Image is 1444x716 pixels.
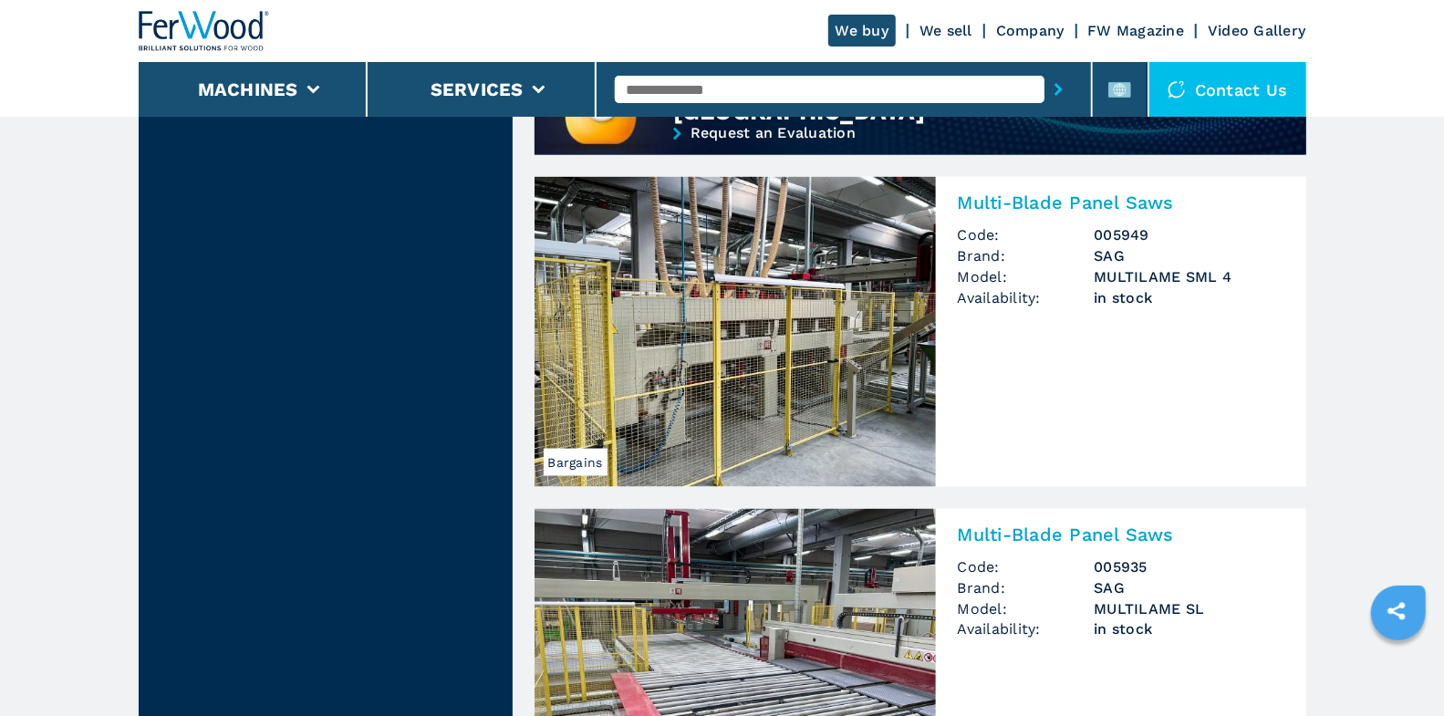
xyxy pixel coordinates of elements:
span: Availability: [958,619,1095,640]
a: We buy [828,15,897,47]
a: FW Magazine [1088,22,1185,39]
img: Contact us [1168,80,1186,99]
a: Multi-Blade Panel Saws SAG MULTILAME SML 4BargainsMulti-Blade Panel SawsCode:005949Brand:SAGModel... [535,177,1306,487]
h2: Multi-Blade Panel Saws [958,192,1284,213]
h3: 005935 [1095,556,1284,577]
span: Brand: [958,245,1095,266]
img: Ferwood [139,11,270,51]
div: Contact us [1149,62,1306,117]
h3: 005949 [1095,224,1284,245]
span: Model: [958,598,1095,619]
button: Machines [198,78,298,100]
button: Services [431,78,524,100]
span: Code: [958,224,1095,245]
h3: SAG [1095,245,1284,266]
h2: Multi-Blade Panel Saws [958,524,1284,545]
span: Bargains [544,449,608,476]
h3: MULTILAME SML 4 [1095,266,1284,287]
a: Request an Evaluation [535,126,1306,187]
span: in stock [1095,287,1284,308]
iframe: Chat [1366,634,1430,702]
span: Model: [958,266,1095,287]
a: sharethis [1374,588,1419,634]
a: Video Gallery [1208,22,1305,39]
span: Availability: [958,287,1095,308]
span: in stock [1095,619,1284,640]
a: Company [996,22,1065,39]
span: Brand: [958,577,1095,598]
button: submit-button [1044,68,1073,110]
h3: SAG [1095,577,1284,598]
a: We sell [919,22,972,39]
span: Code: [958,556,1095,577]
img: Multi-Blade Panel Saws SAG MULTILAME SML 4 [535,177,936,487]
h3: MULTILAME SL [1095,598,1284,619]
